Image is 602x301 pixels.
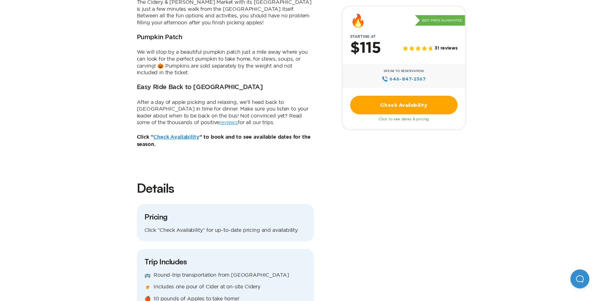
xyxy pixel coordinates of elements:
[570,269,589,288] iframe: Help Scout Beacon - Open
[379,117,429,121] span: Click to see dates & pricing
[137,84,263,91] h3: Easy Ride Back to [GEOGRAPHIC_DATA]
[144,272,306,279] p: 🚌 Round-trip transportation from [GEOGRAPHIC_DATA]
[144,283,306,290] p: 🍺 Includes one pour of Cider at on-site Cidery
[137,49,314,76] p: We will stop by a beautiful pumpkin patch just a mile away where you can look for the perfect pum...
[219,119,238,125] a: reviews
[389,75,426,82] span: 646‍-847‍-2367
[137,135,311,147] b: Click “ ” to book and to see available dates for the season.
[144,256,306,267] h3: Trip Includes
[137,99,314,126] p: After a day of apple picking and relaxing, we’ll head back to [GEOGRAPHIC_DATA] in time for dinne...
[384,69,424,73] span: Speak to Reservation
[144,227,306,234] p: Click “Check Availability” for up-to-date pricing and availability.
[343,34,383,39] span: Starting at
[137,179,314,196] h2: Details
[137,34,182,41] h3: Pumpkin Patch
[435,46,457,51] span: 31 reviews
[350,96,458,114] a: Check Availability
[350,40,381,57] h2: $115
[153,135,199,140] a: Check Availability
[350,14,366,27] div: 🔥
[144,212,306,222] h3: Pricing
[382,75,426,82] a: 646‍-847‍-2367
[415,15,465,26] p: Best Price Guarantee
